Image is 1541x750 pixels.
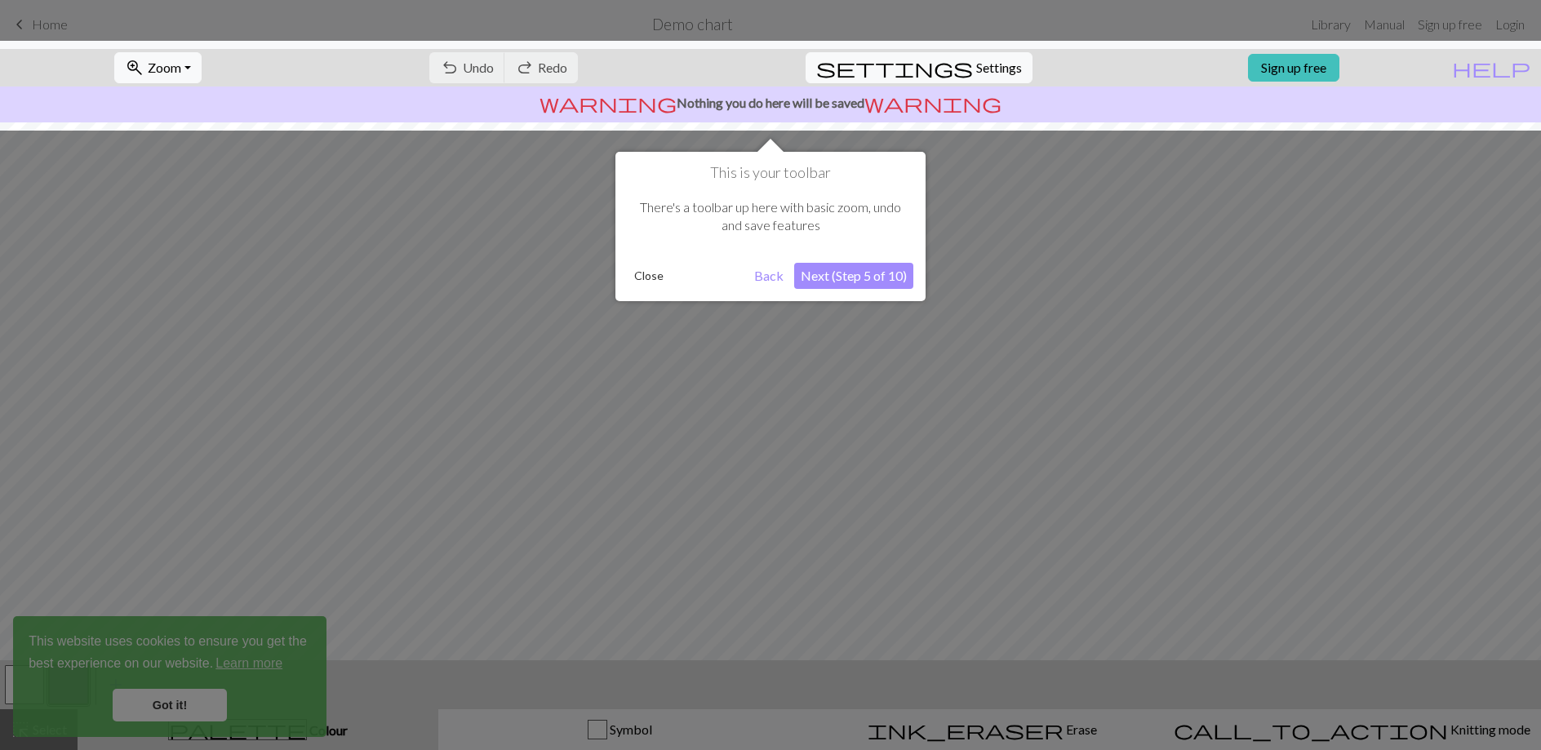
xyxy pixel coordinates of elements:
button: Next (Step 5 of 10) [794,263,913,289]
button: Close [628,264,670,288]
h1: This is your toolbar [628,164,913,182]
div: This is your toolbar [615,152,926,301]
div: There's a toolbar up here with basic zoom, undo and save features [628,182,913,251]
button: Back [748,263,790,289]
